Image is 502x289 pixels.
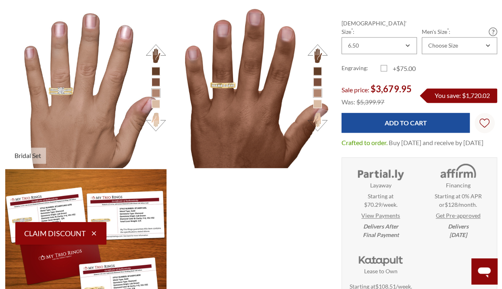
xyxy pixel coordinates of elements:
div: Choose Size [428,42,458,49]
span: Sale price: [342,86,369,94]
a: Get Pre-approved [436,211,481,220]
strong: Lease to Own [364,267,398,276]
label: +$75.00 [381,64,419,73]
dt: Crafted to order. [342,138,387,148]
label: Engraving: [342,64,380,73]
dd: Buy [DATE] and receive by [DATE] [389,138,483,148]
span: Bridal Set [10,148,46,164]
div: 6.50 [348,42,359,49]
strong: Layaway [370,181,392,189]
img: Affirm [433,162,483,181]
span: Was: [342,98,355,106]
input: Add to Cart [342,113,470,133]
a: Size Guide [489,27,497,36]
img: Katapult [355,249,406,267]
em: Delivers [448,222,469,239]
button: Claim Discount [15,222,106,245]
strong: Financing [446,181,471,189]
span: $5,399.97 [356,98,384,106]
span: $128 [445,201,458,208]
label: Men's Size : [422,27,497,36]
div: Combobox [422,37,497,54]
svg: Wish Lists [479,93,490,153]
img: Layaway [355,162,406,181]
a: Wish Lists [475,113,495,133]
li: Affirm [419,158,497,244]
div: Combobox [342,37,417,54]
li: Layaway [342,158,419,244]
img: Photo of Samaria 2 1/10 ct tw. Lab Grown Round Solitaire Trio Set 14K Yellow Gold [BR1409Y-L070] ... [5,7,167,168]
label: [DEMOGRAPHIC_DATA]' Size : [342,19,417,36]
em: Delivers After Final Payment [363,222,399,239]
a: View Payments [361,211,400,220]
span: Starting at $70.29/week. [364,192,398,209]
img: Photo of Samaria 2 1/10 ct tw. Lab Grown Round Solitaire Trio Set 14K Yellow Gold [BT1409YM] [HT-3] [167,7,329,168]
span: Starting at 0% APR or /month. [422,192,494,209]
span: $3,679.95 [371,83,411,94]
span: You save: $1,720.02 [435,91,490,99]
span: [DATE] [450,231,467,238]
